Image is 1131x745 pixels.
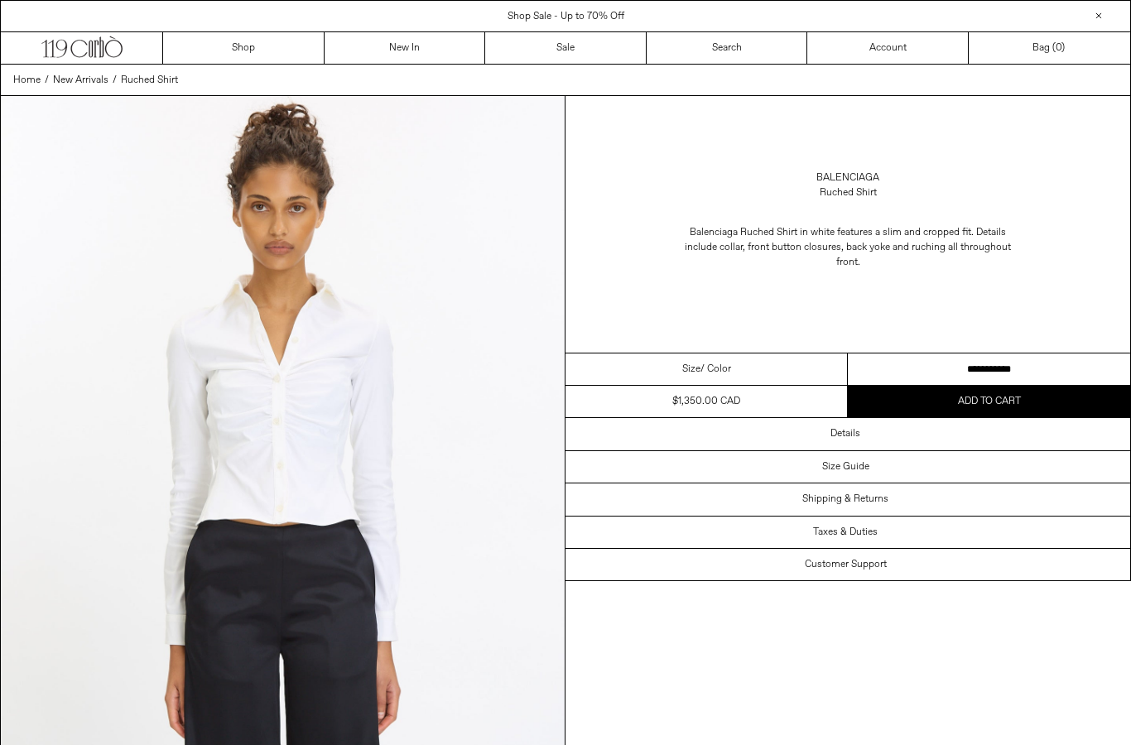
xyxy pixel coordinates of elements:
h3: Taxes & Duties [813,526,878,538]
span: Ruched Shirt [121,74,178,87]
h3: Shipping & Returns [802,493,888,505]
a: Home [13,73,41,88]
a: Balenciaga [816,171,879,185]
a: New In [325,32,486,64]
h3: Size Guide [822,461,869,473]
p: Balenciaga Ruched Shirt in white features a slim and cropped fit. Details include collar, front b... [682,217,1013,278]
h3: Customer Support [805,559,887,570]
span: Home [13,74,41,87]
span: Size [682,362,700,377]
span: 0 [1056,41,1061,55]
h3: Details [830,428,860,440]
span: / [113,73,117,88]
a: Sale [485,32,647,64]
button: Add to cart [848,386,1130,417]
a: Account [807,32,969,64]
a: Search [647,32,808,64]
span: / [45,73,49,88]
span: Add to cart [958,395,1021,408]
span: New Arrivals [53,74,108,87]
a: Ruched Shirt [121,73,178,88]
div: $1,350.00 CAD [672,394,740,409]
span: ) [1056,41,1065,55]
a: Shop [163,32,325,64]
span: / Color [700,362,731,377]
a: Shop Sale - Up to 70% Off [508,10,624,23]
a: Bag () [969,32,1130,64]
a: New Arrivals [53,73,108,88]
div: Ruched Shirt [820,185,877,200]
